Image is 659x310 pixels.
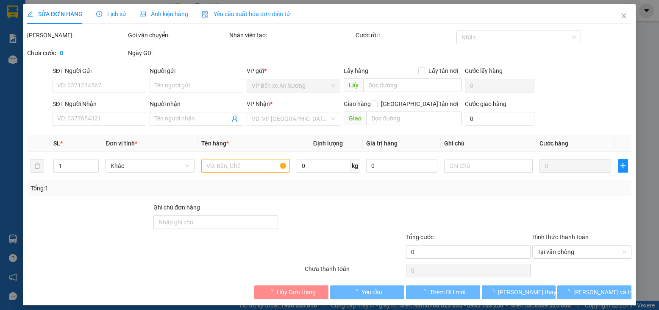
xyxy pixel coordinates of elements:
[430,288,466,297] span: Thêm ĐH mới
[111,159,189,172] span: Khác
[558,285,632,299] button: [PERSON_NAME] và In
[229,31,354,40] div: Nhân viên tạo:
[140,11,146,17] span: picture
[425,66,462,75] span: Lấy tận nơi
[67,5,116,12] strong: ĐỒNG PHƯỚC
[67,25,117,36] span: 01 Võ Văn Truyện, KP.1, Phường 2
[378,99,462,109] span: [GEOGRAPHIC_DATA] tận nơi
[231,115,238,122] span: user-add
[361,288,382,297] span: Yêu cầu
[53,99,146,109] div: SĐT Người Nhận
[106,140,138,147] span: Đơn vị tính
[618,159,628,173] button: plus
[363,78,462,92] input: Dọc đường
[532,234,589,240] label: Hình thức thanh toán
[54,140,61,147] span: SL
[53,66,146,75] div: SĐT Người Gửi
[140,11,189,17] span: Ảnh kiện hàng
[150,99,243,109] div: Người nhận
[366,112,462,125] input: Dọc đường
[27,11,83,17] span: SỬA ĐƠN HÀNG
[23,46,104,53] span: -----------------------------------------
[564,289,574,295] span: loading
[202,11,291,17] span: Yêu cầu xuất hóa đơn điện tử
[441,135,537,152] th: Ghi chú
[89,166,99,172] span: Decrease Value
[465,67,503,74] label: Cước lấy hàng
[27,48,126,58] div: Chưa cước :
[3,61,52,67] span: In ngày:
[153,215,278,229] input: Ghi chú đơn hàng
[60,50,63,56] b: 0
[352,289,361,295] span: loading
[247,66,340,75] div: VP gửi
[31,159,44,173] button: delete
[67,14,114,24] span: Bến xe [GEOGRAPHIC_DATA]
[622,249,627,254] span: close-circle
[42,54,89,60] span: VPAS1108250023
[366,140,398,147] span: Giá trị hàng
[201,159,290,173] input: VD: Bàn, Ghế
[465,112,535,126] input: Cước giao hàng
[421,289,430,295] span: loading
[31,184,255,193] div: Tổng: 1
[27,31,126,40] div: [PERSON_NAME]:
[406,285,480,299] button: Thêm ĐH mới
[344,67,368,74] span: Lấy hàng
[92,167,97,172] span: down
[351,159,359,173] span: kg
[150,66,243,75] div: Người gửi
[344,112,366,125] span: Giao
[304,264,405,279] div: Chưa thanh toán
[97,11,127,17] span: Lịch sử
[612,4,636,28] button: Close
[344,78,363,92] span: Lấy
[97,11,103,17] span: clock-circle
[540,159,611,173] input: 0
[482,285,556,299] button: [PERSON_NAME] thay đổi
[465,79,535,92] input: Cước lấy hàng
[356,31,455,40] div: Cước rồi :
[331,285,405,299] button: Yêu cầu
[277,288,316,297] span: Hủy Đơn Hàng
[618,162,628,169] span: plus
[202,11,209,18] img: icon
[92,161,97,166] span: up
[252,79,335,92] span: VP Bến xe An Sương
[540,140,569,147] span: Cước hàng
[445,159,533,173] input: Ghi Chú
[267,289,277,295] span: loading
[574,288,633,297] span: [PERSON_NAME] và In
[406,234,434,240] span: Tổng cước
[489,289,498,295] span: loading
[19,61,52,67] span: 09:26:13 [DATE]
[247,101,270,107] span: VP Nhận
[128,31,228,40] div: Gói vận chuyển:
[128,48,228,58] div: Ngày GD:
[3,5,41,42] img: logo
[537,246,626,258] span: Tại văn phòng
[621,12,628,19] span: close
[465,101,507,107] label: Cước giao hàng
[89,159,99,166] span: Increase Value
[498,288,566,297] span: [PERSON_NAME] thay đổi
[67,38,104,43] span: Hotline: 19001152
[344,101,371,107] span: Giao hàng
[153,204,200,211] label: Ghi chú đơn hàng
[313,140,343,147] span: Định lượng
[255,285,329,299] button: Hủy Đơn Hàng
[201,140,229,147] span: Tên hàng
[3,55,89,60] span: [PERSON_NAME]:
[27,11,33,17] span: edit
